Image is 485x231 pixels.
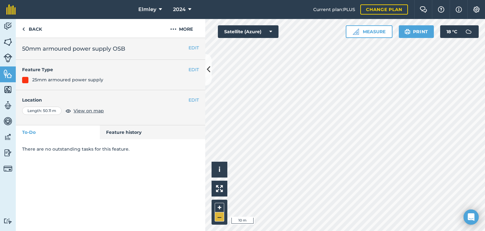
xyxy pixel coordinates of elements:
img: svg+xml;base64,PHN2ZyB4bWxucz0iaHR0cDovL3d3dy53My5vcmcvMjAwMC9zdmciIHdpZHRoPSIxOSIgaGVpZ2h0PSIyNC... [404,28,410,35]
h2: 50mm armoured power supply OSB [22,44,199,53]
a: Change plan [360,4,408,15]
img: svg+xml;base64,PHN2ZyB4bWxucz0iaHR0cDovL3d3dy53My5vcmcvMjAwMC9zdmciIHdpZHRoPSI1NiIgaGVpZ2h0PSI2MC... [3,69,12,78]
img: svg+xml;base64,PD94bWwgdmVyc2lvbj0iMS4wIiBlbmNvZGluZz0idXRmLTgiPz4KPCEtLSBHZW5lcmF0b3I6IEFkb2JlIE... [462,25,475,38]
button: + [215,203,224,212]
div: Open Intercom Messenger [464,209,479,225]
button: – [215,212,224,222]
h4: Location [22,97,199,103]
span: i [219,165,220,173]
img: Two speech bubbles overlapping with the left bubble in the forefront [420,6,427,13]
button: Measure [346,25,392,38]
img: svg+xml;base64,PD94bWwgdmVyc2lvbj0iMS4wIiBlbmNvZGluZz0idXRmLTgiPz4KPCEtLSBHZW5lcmF0b3I6IEFkb2JlIE... [3,132,12,142]
img: svg+xml;base64,PHN2ZyB4bWxucz0iaHR0cDovL3d3dy53My5vcmcvMjAwMC9zdmciIHdpZHRoPSIyMCIgaGVpZ2h0PSIyNC... [170,25,177,33]
img: svg+xml;base64,PD94bWwgdmVyc2lvbj0iMS4wIiBlbmNvZGluZz0idXRmLTgiPz4KPCEtLSBHZW5lcmF0b3I6IEFkb2JlIE... [3,164,12,173]
p: There are no outstanding tasks for this feature. [22,146,199,153]
img: svg+xml;base64,PHN2ZyB4bWxucz0iaHR0cDovL3d3dy53My5vcmcvMjAwMC9zdmciIHdpZHRoPSI1NiIgaGVpZ2h0PSI2MC... [3,37,12,47]
img: Four arrows, one pointing top left, one top right, one bottom right and the last bottom left [216,185,223,192]
span: Current plan : PLUS [313,6,355,13]
span: View on map [74,107,104,114]
div: 25mm armoured power supply [32,76,103,83]
span: 18 ° C [446,25,457,38]
img: A cog icon [473,6,480,13]
button: Print [399,25,434,38]
img: svg+xml;base64,PD94bWwgdmVyc2lvbj0iMS4wIiBlbmNvZGluZz0idXRmLTgiPz4KPCEtLSBHZW5lcmF0b3I6IEFkb2JlIE... [3,148,12,158]
a: Back [16,19,48,38]
img: svg+xml;base64,PHN2ZyB4bWxucz0iaHR0cDovL3d3dy53My5vcmcvMjAwMC9zdmciIHdpZHRoPSI5IiBoZWlnaHQ9IjI0Ii... [22,25,25,33]
h4: Feature Type [22,66,189,73]
img: svg+xml;base64,PHN2ZyB4bWxucz0iaHR0cDovL3d3dy53My5vcmcvMjAwMC9zdmciIHdpZHRoPSIxOCIgaGVpZ2h0PSIyNC... [65,107,71,115]
img: svg+xml;base64,PD94bWwgdmVyc2lvbj0iMS4wIiBlbmNvZGluZz0idXRmLTgiPz4KPCEtLSBHZW5lcmF0b3I6IEFkb2JlIE... [3,53,12,62]
img: svg+xml;base64,PD94bWwgdmVyc2lvbj0iMS4wIiBlbmNvZGluZz0idXRmLTgiPz4KPCEtLSBHZW5lcmF0b3I6IEFkb2JlIE... [3,116,12,126]
button: View on map [65,107,104,115]
img: svg+xml;base64,PD94bWwgdmVyc2lvbj0iMS4wIiBlbmNvZGluZz0idXRmLTgiPz4KPCEtLSBHZW5lcmF0b3I6IEFkb2JlIE... [3,22,12,31]
img: svg+xml;base64,PHN2ZyB4bWxucz0iaHR0cDovL3d3dy53My5vcmcvMjAwMC9zdmciIHdpZHRoPSI1NiIgaGVpZ2h0PSI2MC... [3,85,12,94]
div: Length : 50.11 m [22,107,62,115]
button: 18 °C [440,25,479,38]
button: More [158,19,205,38]
img: Ruler icon [353,28,359,35]
img: fieldmargin Logo [6,4,16,15]
button: EDIT [189,97,199,103]
img: svg+xml;base64,PD94bWwgdmVyc2lvbj0iMS4wIiBlbmNvZGluZz0idXRmLTgiPz4KPCEtLSBHZW5lcmF0b3I6IEFkb2JlIE... [3,101,12,110]
a: To-Do [16,125,100,139]
button: EDIT [189,44,199,51]
img: svg+xml;base64,PD94bWwgdmVyc2lvbj0iMS4wIiBlbmNvZGluZz0idXRmLTgiPz4KPCEtLSBHZW5lcmF0b3I6IEFkb2JlIE... [3,218,12,224]
button: Satellite (Azure) [218,25,278,38]
a: Feature history [100,125,206,139]
span: Elmley [138,6,156,13]
button: EDIT [189,66,199,73]
img: svg+xml;base64,PHN2ZyB4bWxucz0iaHR0cDovL3d3dy53My5vcmcvMjAwMC9zdmciIHdpZHRoPSIxNyIgaGVpZ2h0PSIxNy... [456,6,462,13]
span: 2024 [173,6,186,13]
img: A question mark icon [437,6,445,13]
button: i [212,162,227,178]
